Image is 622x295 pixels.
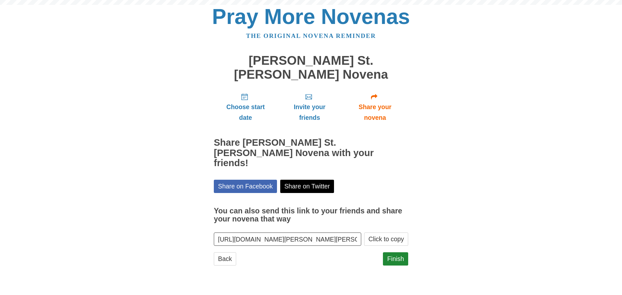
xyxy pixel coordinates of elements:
span: Share your novena [348,102,402,123]
a: Share on Twitter [280,180,334,193]
a: Share on Facebook [214,180,277,193]
h1: [PERSON_NAME] St. [PERSON_NAME] Novena [214,54,408,81]
a: Invite your friends [277,88,342,126]
h2: Share [PERSON_NAME] St. [PERSON_NAME] Novena with your friends! [214,138,408,169]
a: Back [214,252,236,266]
a: Finish [383,252,408,266]
a: Share your novena [342,88,408,126]
a: The original novena reminder [246,32,376,39]
h3: You can also send this link to your friends and share your novena that way [214,207,408,223]
a: Pray More Novenas [212,5,410,28]
span: Choose start date [220,102,271,123]
span: Invite your friends [284,102,335,123]
a: Choose start date [214,88,277,126]
button: Click to copy [364,233,408,246]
